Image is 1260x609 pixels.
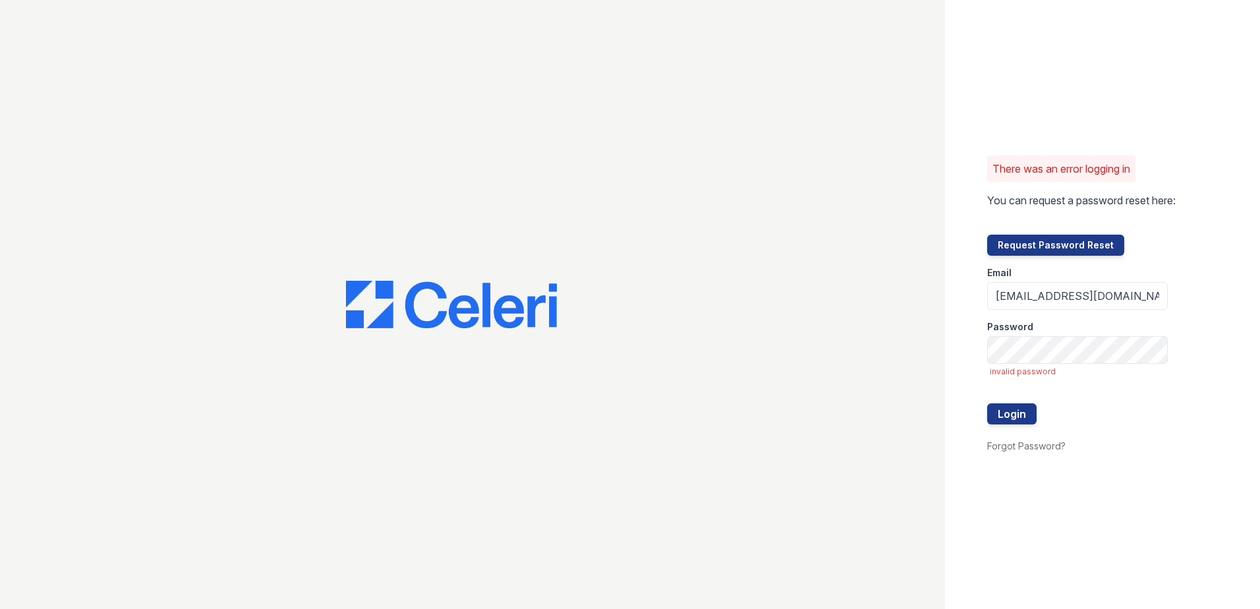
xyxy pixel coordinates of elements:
[992,161,1130,177] p: There was an error logging in
[987,320,1033,333] label: Password
[987,235,1124,256] button: Request Password Reset
[987,403,1037,424] button: Login
[990,366,1168,377] span: invalid password
[346,281,557,328] img: CE_Logo_Blue-a8612792a0a2168367f1c8372b55b34899dd931a85d93a1a3d3e32e68fde9ad4.png
[987,440,1066,451] a: Forgot Password?
[987,266,1012,279] label: Email
[987,192,1176,208] p: You can request a password reset here:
